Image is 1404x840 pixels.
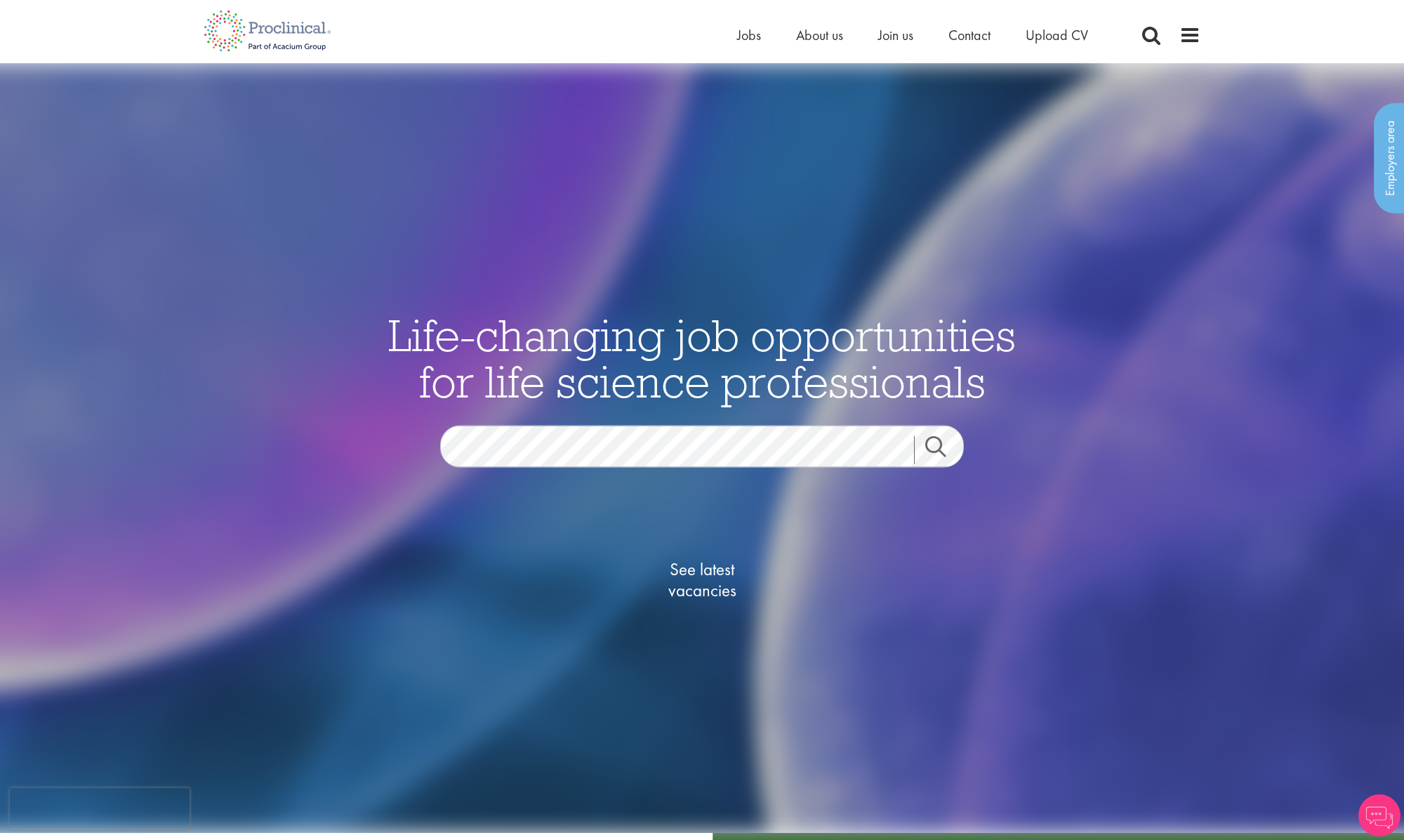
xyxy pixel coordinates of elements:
a: Upload CV [1026,26,1088,44]
a: Join us [878,26,913,44]
a: Contact [948,26,991,44]
iframe: reCAPTCHA [10,788,190,830]
a: Jobs [737,26,761,44]
a: See latestvacancies [632,502,772,657]
img: Chatbot [1358,794,1400,836]
span: Life-changing job opportunities for life science professionals [388,306,1016,409]
span: See latest vacancies [632,558,772,601]
a: About us [796,26,843,44]
a: Job search submit button [914,435,974,464]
